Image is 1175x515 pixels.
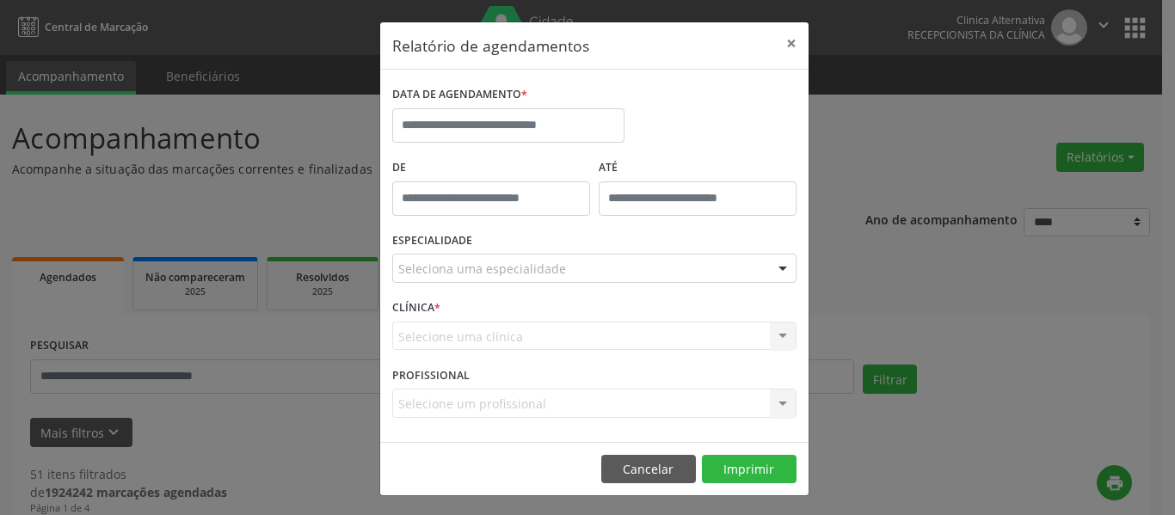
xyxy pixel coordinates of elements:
span: Seleciona uma especialidade [398,260,566,278]
label: DATA DE AGENDAMENTO [392,82,527,108]
button: Cancelar [601,455,696,484]
button: Close [774,22,809,64]
label: CLÍNICA [392,295,440,322]
label: ESPECIALIDADE [392,228,472,254]
h5: Relatório de agendamentos [392,34,589,57]
label: ATÉ [599,155,797,181]
label: PROFISSIONAL [392,362,470,389]
button: Imprimir [702,455,797,484]
label: De [392,155,590,181]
